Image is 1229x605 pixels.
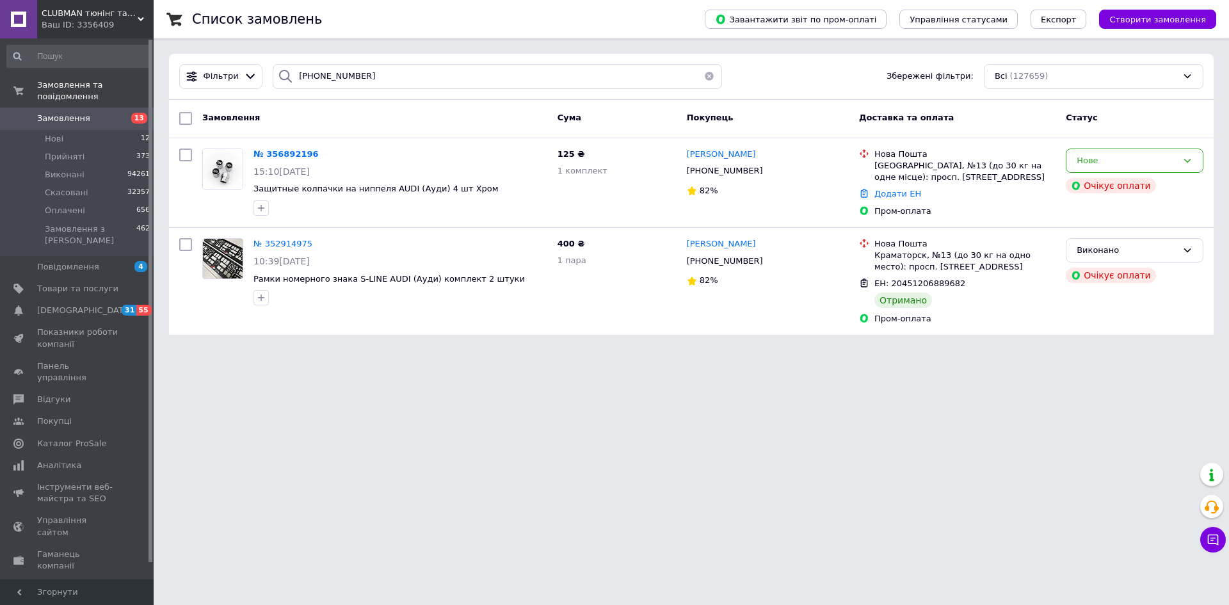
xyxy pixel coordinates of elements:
[687,256,763,266] span: [PHONE_NUMBER]
[687,149,756,161] a: [PERSON_NAME]
[874,160,1056,183] div: [GEOGRAPHIC_DATA], №13 (до 30 кг на одне місце): просп. [STREET_ADDRESS]
[45,133,63,145] span: Нові
[1066,268,1156,283] div: Очікує оплати
[37,460,81,471] span: Аналітика
[131,113,147,124] span: 13
[37,79,154,102] span: Замовлення та повідомлення
[558,239,585,248] span: 400 ₴
[874,313,1056,325] div: Пром-оплата
[687,166,763,175] span: [PHONE_NUMBER]
[45,223,136,246] span: Замовлення з [PERSON_NAME]
[253,149,319,159] a: № 356892196
[1077,154,1177,168] div: Нове
[700,186,718,195] span: 82%
[253,184,499,193] a: Защитные колпачки на ниппеля AUDI (Ауди) 4 шт Хром
[204,70,239,83] span: Фільтри
[202,149,243,190] a: Фото товару
[1010,71,1048,81] span: (127659)
[558,149,585,159] span: 125 ₴
[45,151,84,163] span: Прийняті
[37,283,118,294] span: Товари та послуги
[203,149,243,189] img: Фото товару
[37,438,106,449] span: Каталог ProSale
[37,415,72,427] span: Покупці
[134,261,147,272] span: 4
[122,305,136,316] span: 31
[45,205,85,216] span: Оплачені
[1041,15,1077,24] span: Експорт
[136,223,150,246] span: 462
[859,113,954,122] span: Доставка та оплата
[700,275,718,285] span: 82%
[37,394,70,405] span: Відгуки
[899,10,1018,29] button: Управління статусами
[37,113,90,124] span: Замовлення
[127,169,150,181] span: 94261
[1066,113,1098,122] span: Статус
[42,19,154,31] div: Ваш ID: 3356409
[127,187,150,198] span: 32357
[203,239,243,278] img: Фото товару
[37,327,118,350] span: Показники роботи компанії
[874,149,1056,160] div: Нова Пошта
[136,305,151,316] span: 55
[715,13,876,25] span: Завантажити звіт по пром-оплаті
[1200,527,1226,553] button: Чат з покупцем
[1031,10,1087,29] button: Експорт
[696,64,722,89] button: Очистить
[874,238,1056,250] div: Нова Пошта
[42,8,138,19] span: CLUBMAN тюнінг та автоаксесуари
[1109,15,1206,24] span: Створити замовлення
[874,189,921,198] a: Додати ЕН
[45,169,84,181] span: Виконані
[37,360,118,383] span: Панель управління
[1099,10,1216,29] button: Створити замовлення
[253,166,310,177] span: 15:10[DATE]
[995,70,1008,83] span: Всі
[874,206,1056,217] div: Пром-оплата
[253,256,310,266] span: 10:39[DATE]
[141,133,150,145] span: 12
[37,481,118,504] span: Інструменти веб-майстра та SEO
[273,64,722,89] input: Пошук за номером замовлення, ПІБ покупця, номером телефону, Email, номером накладної
[37,549,118,572] span: Гаманець компанії
[192,12,322,27] h1: Список замовлень
[687,149,756,159] span: [PERSON_NAME]
[37,305,132,316] span: [DEMOGRAPHIC_DATA]
[253,239,312,248] a: № 352914975
[202,238,243,279] a: Фото товару
[6,45,151,68] input: Пошук
[1086,14,1216,24] a: Створити замовлення
[136,205,150,216] span: 656
[37,515,118,538] span: Управління сайтом
[687,113,734,122] span: Покупець
[558,255,586,265] span: 1 пара
[1066,178,1156,193] div: Очікує оплати
[558,113,581,122] span: Cума
[887,70,974,83] span: Збережені фільтри:
[1077,244,1177,257] div: Виконано
[705,10,887,29] button: Завантажити звіт по пром-оплаті
[687,239,756,248] span: [PERSON_NAME]
[874,250,1056,273] div: Краматорск, №13 (до 30 кг на одно место): просп. [STREET_ADDRESS]
[136,151,150,163] span: 373
[37,261,99,273] span: Повідомлення
[202,113,260,122] span: Замовлення
[874,293,932,308] div: Отримано
[558,166,607,175] span: 1 комплект
[910,15,1008,24] span: Управління статусами
[45,187,88,198] span: Скасовані
[253,274,525,284] a: Рамки номерного знака S-LINE AUDI (Ауди) комплект 2 штуки
[687,238,756,250] a: [PERSON_NAME]
[874,278,965,288] span: ЕН: 20451206889682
